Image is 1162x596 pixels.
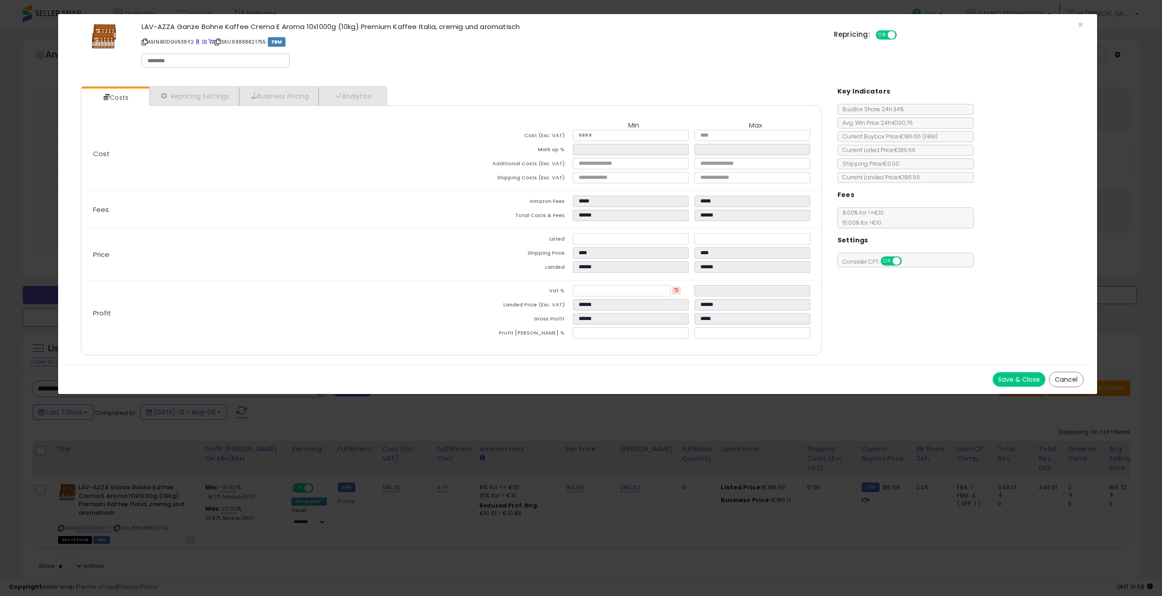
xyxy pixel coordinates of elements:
p: ASIN: B0DGV938Y2 | SKU: 88888821755 [142,34,820,49]
th: Max [694,122,816,130]
td: Listed [451,233,573,247]
td: Cost (Exc. VAT) [451,130,573,144]
span: ( FBM ) [922,133,938,140]
span: OFF [896,31,910,39]
td: Mark up % [451,144,573,158]
button: Cancel [1049,372,1083,387]
span: 15.00 % for > €10 [838,219,881,227]
p: Cost [86,150,451,158]
button: Save & Close [993,372,1045,387]
td: Gross Profit [451,313,573,327]
a: Analytics [319,87,386,105]
h5: Settings [837,235,868,246]
a: Business Pricing [239,87,319,105]
span: FBM [268,37,286,47]
a: Your listing only [208,38,213,45]
th: Min [573,122,694,130]
span: Avg. Win Price 24h: €190.76 [838,119,913,127]
a: Costs [81,89,148,107]
img: 41bpzkp5X7L._SL60_.jpg [90,23,117,50]
h5: Key Indicators [837,86,891,97]
span: ON [876,31,888,39]
span: × [1078,18,1083,31]
p: Price [86,251,451,258]
span: Current Buybox Price: [838,133,938,140]
span: ON [881,257,893,265]
p: Profit [86,310,451,317]
td: Additional Costs (Exc. VAT) [451,158,573,172]
td: Vat % [451,285,573,299]
td: Amazon Fees [451,196,573,210]
p: Fees [86,206,451,213]
span: Consider CPT: [838,258,914,266]
a: BuyBox page [195,38,200,45]
a: Repricing Settings [149,87,239,105]
span: 8.00 % for <= €10 [838,209,884,227]
h5: Fees [837,189,855,201]
td: Landed Price (Exc. VAT) [451,299,573,313]
h3: LAV-AZZA Ganze Bohne Kaffee Crema E Aroma 10x1000g (10kg) Premium Kaffee Italia, cremig und aroma... [142,23,820,30]
td: Shipping Price [451,247,573,261]
span: BuyBox Share 24h: 34% [838,105,904,113]
h5: Repricing: [834,31,870,38]
td: Total Costs & Fees [451,210,573,224]
span: OFF [900,257,915,265]
span: €186.66 [900,133,938,140]
td: Landed [451,261,573,276]
a: All offer listings [202,38,207,45]
td: Shipping Costs (Exc. VAT) [451,172,573,186]
span: Current Landed Price: €186.66 [838,173,920,181]
span: Shipping Price: €0.00 [838,160,899,167]
span: Current Listed Price: €186.66 [838,146,916,154]
td: Profit [PERSON_NAME] % [451,327,573,341]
